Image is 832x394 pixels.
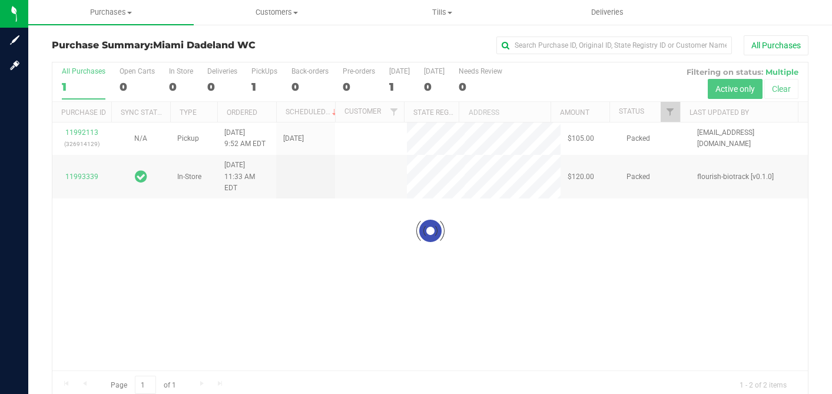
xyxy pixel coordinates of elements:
span: Deliveries [575,7,639,18]
span: Tills [360,7,524,18]
inline-svg: Sign up [9,34,21,46]
span: Customers [194,7,359,18]
span: Miami Dadeland WC [153,39,256,51]
span: Purchases [28,7,194,18]
h3: Purchase Summary: [52,40,304,51]
button: All Purchases [744,35,808,55]
input: Search Purchase ID, Original ID, State Registry ID or Customer Name... [496,37,732,54]
inline-svg: Log in [9,59,21,71]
